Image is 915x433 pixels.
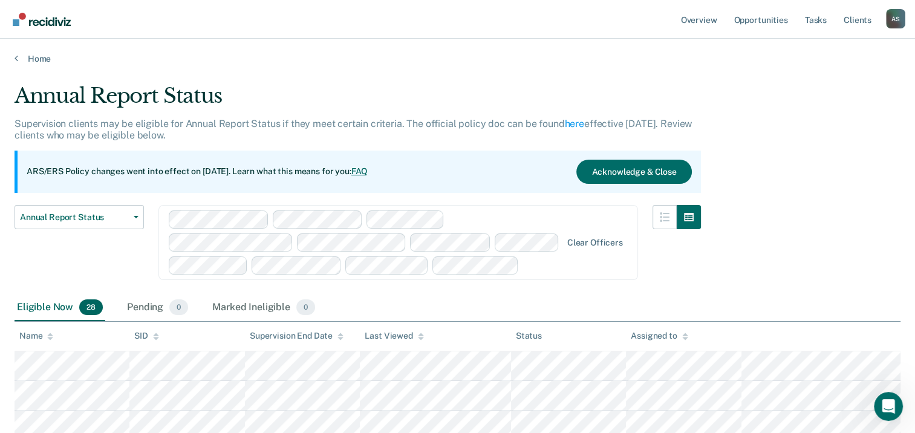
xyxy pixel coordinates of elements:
iframe: Intercom live chat [874,392,903,421]
div: Annual Report Status [15,83,701,118]
div: Last Viewed [365,331,423,341]
div: Supervision End Date [250,331,344,341]
div: Pending0 [125,295,190,321]
span: 28 [79,299,103,315]
div: Assigned to [631,331,688,341]
img: Recidiviz [13,13,71,26]
div: SID [134,331,159,341]
button: Acknowledge & Close [576,160,691,184]
div: Eligible Now28 [15,295,105,321]
span: 0 [169,299,188,315]
p: Supervision clients may be eligible for Annual Report Status if they meet certain criteria. The o... [15,118,692,141]
a: Home [15,53,900,64]
a: FAQ [351,166,368,176]
a: here [565,118,584,129]
div: Marked Ineligible0 [210,295,317,321]
span: 0 [296,299,315,315]
button: Profile dropdown button [886,9,905,28]
div: A S [886,9,905,28]
div: Name [19,331,53,341]
span: Annual Report Status [20,212,129,223]
p: ARS/ERS Policy changes went into effect on [DATE]. Learn what this means for you: [27,166,368,178]
div: Status [516,331,542,341]
div: Clear officers [567,238,623,248]
button: Annual Report Status [15,205,144,229]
